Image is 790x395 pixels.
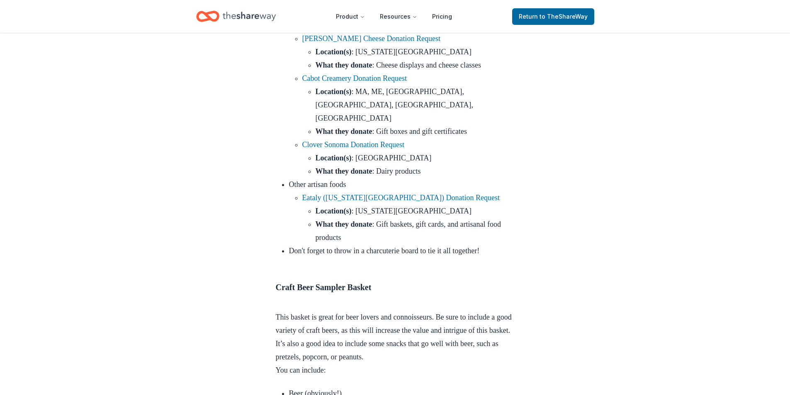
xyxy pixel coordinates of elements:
li: : [US_STATE][GEOGRAPHIC_DATA] [316,45,515,58]
strong: What they donate [316,127,372,136]
a: Eataly ([US_STATE][GEOGRAPHIC_DATA]) Donation Request [302,194,500,202]
p: You can include: [276,363,515,377]
a: Pricing [425,8,459,25]
strong: What they donate [316,167,372,175]
strong: Location(s) [316,207,352,215]
span: to TheShareWay [540,13,588,20]
li: : MA, ME, [GEOGRAPHIC_DATA], [GEOGRAPHIC_DATA], [GEOGRAPHIC_DATA], [GEOGRAPHIC_DATA] [316,85,515,125]
li: : [GEOGRAPHIC_DATA] [316,151,515,165]
li: : [US_STATE][GEOGRAPHIC_DATA] [316,204,515,218]
a: Clover Sonoma Donation Request [302,141,404,149]
li: : Gift baskets, gift cards, and artisanal food products [316,218,515,244]
button: Product [329,8,372,25]
strong: Location(s) [316,48,352,56]
strong: What they donate [316,220,372,228]
button: Resources [373,8,424,25]
a: [PERSON_NAME] Cheese Donation Request [302,34,440,43]
strong: What they donate [316,61,372,69]
li: Other artisan foods [289,178,515,244]
li: Cheese [289,19,515,178]
a: Cabot Creamery Donation Request [302,74,407,82]
li: : Gift boxes and gift certificates [316,125,515,138]
p: This basket is great for beer lovers and connoisseurs. Be sure to include a good variety of craft... [276,310,515,363]
span: Return [519,12,588,22]
strong: Location(s) [316,154,352,162]
h3: Craft Beer Sampler Basket [276,281,515,307]
li: Don't forget to throw in a charcuterie board to tie it all together! [289,244,515,271]
a: Returnto TheShareWay [512,8,594,25]
a: Home [196,7,276,26]
li: : Dairy products [316,165,515,178]
li: : Cheese displays and cheese classes [316,58,515,72]
strong: Location(s) [316,87,352,96]
nav: Main [329,7,459,26]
